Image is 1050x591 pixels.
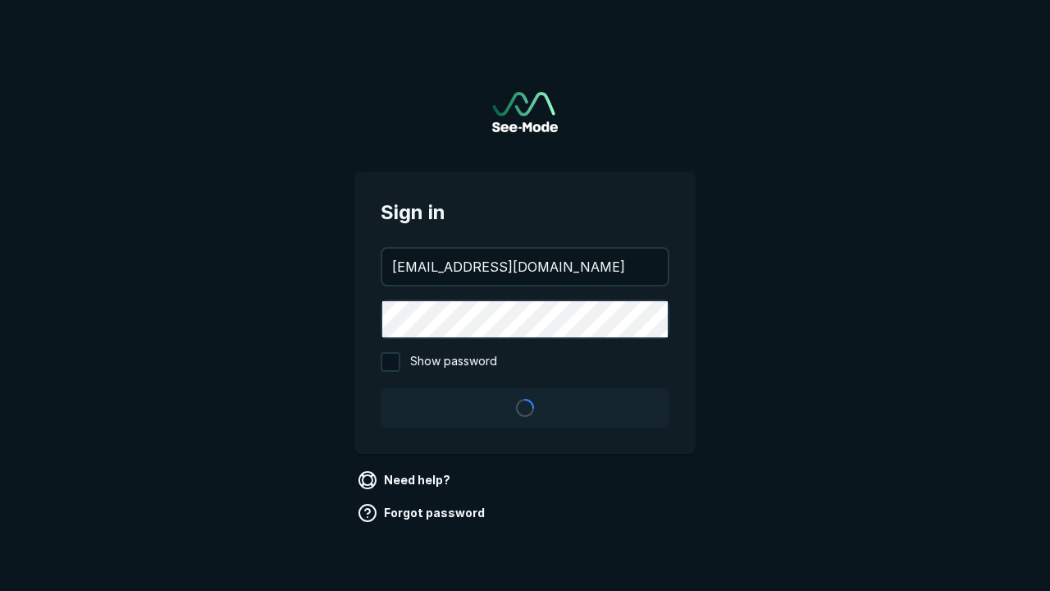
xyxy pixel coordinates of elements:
a: Need help? [354,467,457,493]
img: See-Mode Logo [492,92,558,132]
a: Forgot password [354,500,491,526]
span: Show password [410,352,497,372]
a: Go to sign in [492,92,558,132]
span: Sign in [381,198,669,227]
input: your@email.com [382,249,668,285]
